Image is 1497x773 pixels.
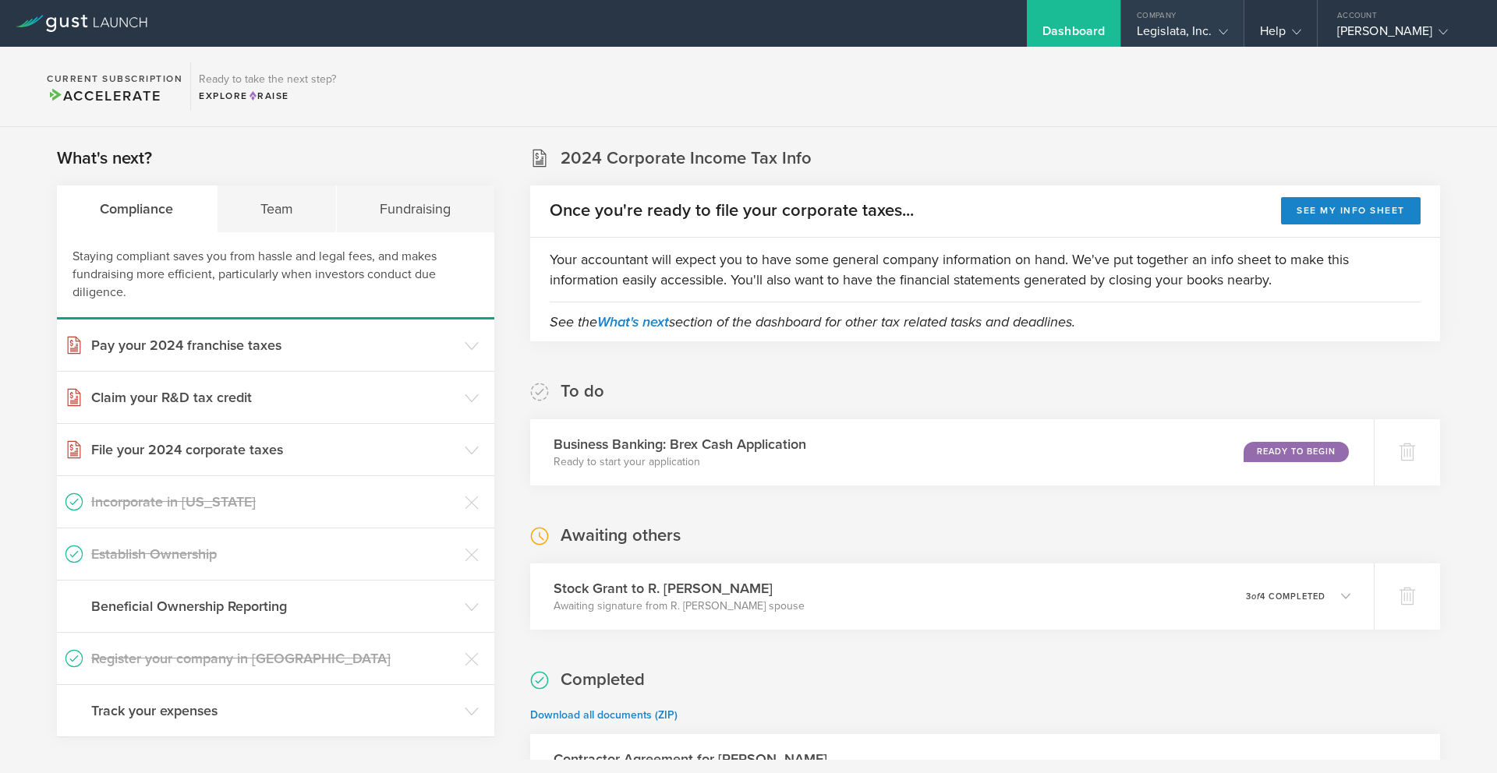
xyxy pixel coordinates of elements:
[597,313,669,330] a: What's next
[561,147,812,170] h2: 2024 Corporate Income Tax Info
[1042,23,1105,47] div: Dashboard
[554,578,805,598] h3: Stock Grant to R. [PERSON_NAME]
[91,335,457,355] h3: Pay your 2024 franchise taxes
[91,544,457,564] h3: Establish Ownership
[561,380,604,403] h2: To do
[561,669,645,691] h2: Completed
[91,439,457,460] h3: File your 2024 corporate taxes
[1244,442,1349,462] div: Ready to Begin
[554,598,805,614] p: Awaiting signature from R. [PERSON_NAME] spouse
[91,492,457,512] h3: Incorporate in [US_STATE]
[1281,197,1421,224] button: See my info sheet
[1419,698,1497,773] iframe: Chat Widget
[199,74,336,85] h3: Ready to take the next step?
[57,147,152,170] h2: What's next?
[91,596,457,616] h3: Beneficial Ownership Reporting
[91,387,457,408] h3: Claim your R&D tax credit
[554,454,806,470] p: Ready to start your application
[530,419,1374,485] div: Business Banking: Brex Cash ApplicationReady to start your applicationReady to Begin
[248,90,289,101] span: Raise
[554,434,806,454] h3: Business Banking: Brex Cash Application
[57,232,494,319] div: Staying compliant saves you from hassle and legal fees, and makes fundraising more efficient, par...
[199,89,336,103] div: Explore
[91,701,457,721] h3: Track your expenses
[337,185,494,232] div: Fundraising
[91,648,457,669] h3: Register your company in [GEOGRAPHIC_DATA]
[554,749,827,769] h3: Contractor Agreement for [PERSON_NAME]
[1246,592,1325,601] p: 3 4 completed
[218,185,338,232] div: Team
[1137,23,1228,47] div: Legislata, Inc.
[1251,591,1260,602] em: of
[561,524,681,547] h2: Awaiting others
[57,185,218,232] div: Compliance
[1260,23,1301,47] div: Help
[47,87,161,104] span: Accelerate
[1337,23,1470,47] div: [PERSON_NAME]
[190,62,344,111] div: Ready to take the next step?ExploreRaise
[530,708,678,722] a: Download all documents (ZIP)
[550,249,1421,290] p: Your accountant will expect you to have some general company information on hand. We've put toget...
[550,313,1075,330] em: See the section of the dashboard for other tax related tasks and deadlines.
[47,74,182,83] h2: Current Subscription
[550,199,914,222] h2: Once you're ready to file your corporate taxes...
